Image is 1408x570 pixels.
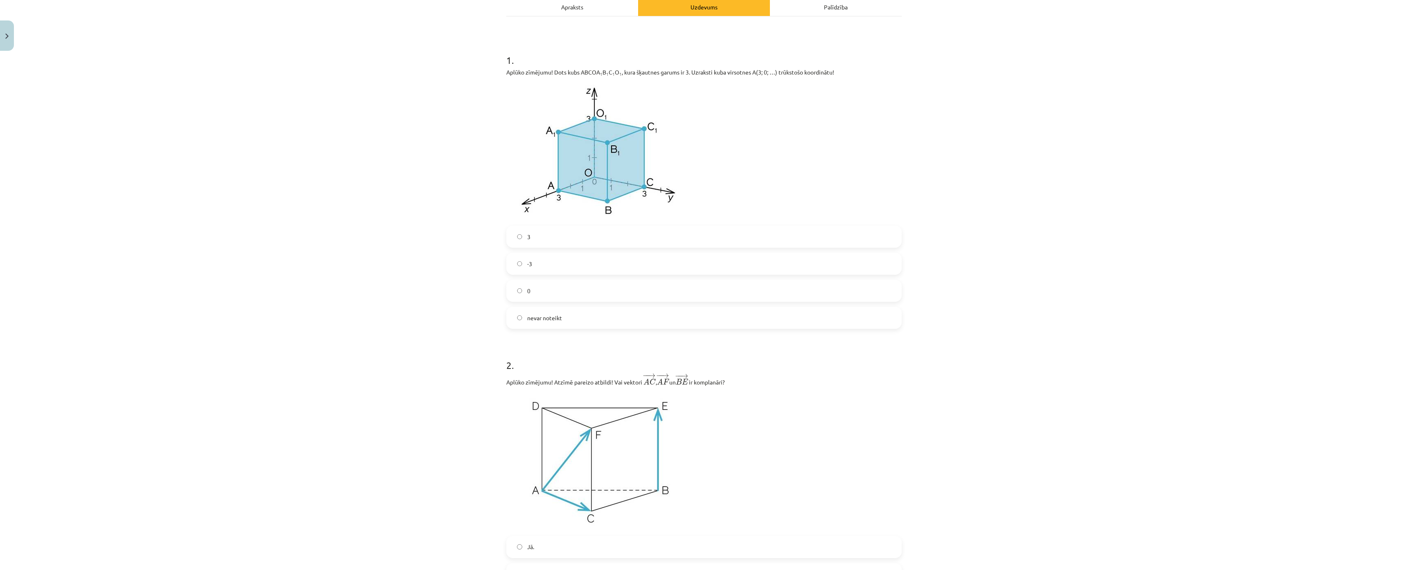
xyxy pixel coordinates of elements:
[606,71,609,77] sub: 1
[659,373,659,378] span: −
[680,374,688,378] span: →
[661,373,669,378] span: →
[506,345,902,371] h1: 2 .
[643,378,650,385] span: A
[517,315,522,321] input: nevar noteikt
[650,379,656,385] span: C
[663,379,669,385] span: F
[619,71,622,77] sub: 1
[506,373,902,387] p: Aplūko zīmējumu! Atzīmē pareizo atbildi! Vai vektori ﻿ , un ﻿ ir komplanāri?
[682,379,688,385] span: E
[527,260,532,268] span: -3
[527,287,530,295] span: 0
[517,234,522,240] input: 3
[527,543,534,551] span: Jā.
[517,261,522,267] input: -3
[643,373,649,378] span: −
[506,40,902,66] h1: 1 .
[527,314,562,322] span: nevar noteikt
[527,233,530,241] span: 3
[517,288,522,294] input: 0
[645,373,646,378] span: −
[517,544,522,550] input: Jā.
[675,374,681,378] span: −
[656,373,662,378] span: −
[600,71,602,77] sub: 1
[648,373,656,378] span: →
[657,378,663,385] span: A
[506,68,902,77] p: Aplūko zīmējumu! Dots kubs ABCOA B C O , kura šķautnes garums ir 3. Uzraksti kuba virsotnes A(3; ...
[5,34,9,39] img: icon-close-lesson-0947bae3869378f0d4975bcd49f059093ad1ed9edebbc8119c70593378902aed.svg
[676,379,682,385] span: B
[612,71,615,77] sub: 1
